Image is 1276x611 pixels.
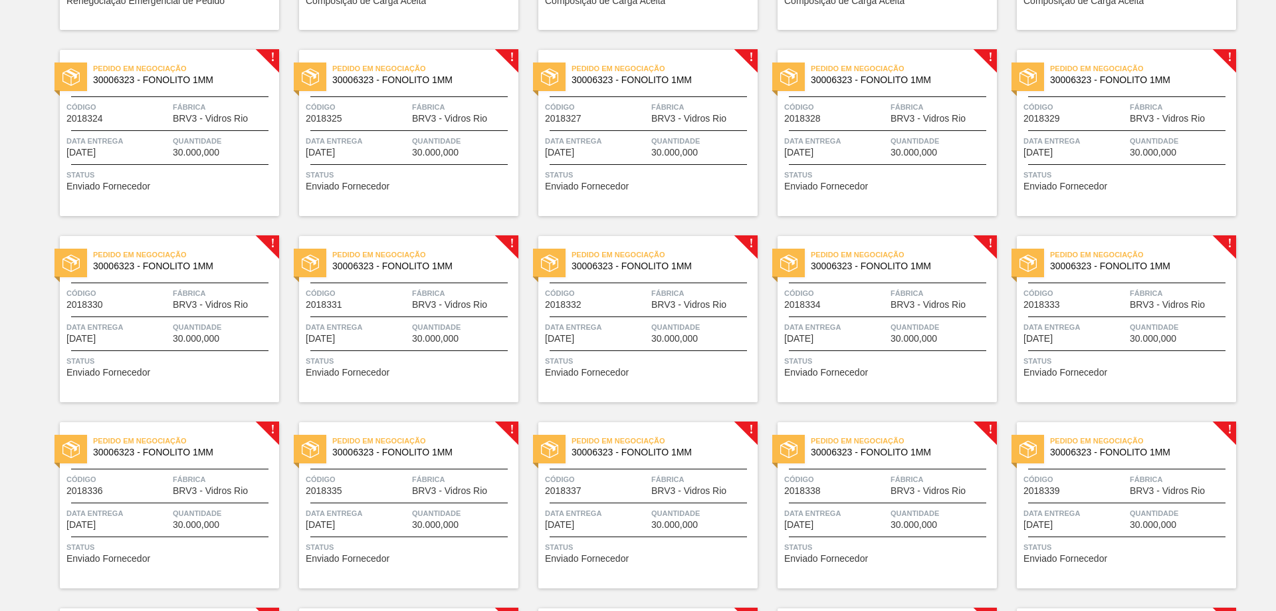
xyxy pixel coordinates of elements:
a: !statusPedido em Negociação30006323 - FONOLITO 1MMCódigo2018331FábricaBRV3 - Vidros RioData entre... [279,236,518,402]
span: 2018335 [306,486,342,496]
span: Fábrica [891,100,994,114]
span: 2018332 [545,300,582,310]
span: Status [66,541,276,554]
span: 30006323 - FONOLITO 1MM [93,447,268,457]
span: 2018328 [784,114,821,124]
span: 30006323 - FONOLITO 1MM [93,75,268,85]
span: Pedido em Negociação [93,248,279,261]
span: 23/09/2025 [784,334,813,344]
span: 30006323 - FONOLITO 1MM [1050,447,1225,457]
span: Enviado Fornecedor [66,368,150,378]
span: 30006323 - FONOLITO 1MM [1050,261,1225,271]
span: 30.000,000 [651,334,698,344]
span: 30006323 - FONOLITO 1MM [811,75,986,85]
span: Fábrica [651,100,754,114]
span: 18/09/2025 [1023,148,1053,158]
span: 2018334 [784,300,821,310]
span: Data entrega [784,134,887,148]
span: BRV3 - Vidros Rio [412,486,487,496]
img: status [780,255,797,272]
span: Data entrega [545,320,648,334]
span: BRV3 - Vidros Rio [651,300,726,310]
span: Quantidade [891,507,994,520]
span: Pedido em Negociação [572,248,758,261]
span: Data entrega [306,507,409,520]
span: 24/09/2025 [66,520,96,530]
span: 30006323 - FONOLITO 1MM [93,261,268,271]
span: Data entrega [784,507,887,520]
span: Status [784,354,994,368]
a: !statusPedido em Negociação30006323 - FONOLITO 1MMCódigo2018333FábricaBRV3 - Vidros RioData entre... [997,236,1236,402]
span: Código [784,100,887,114]
span: Fábrica [891,287,994,300]
span: Status [66,168,276,182]
span: Pedido em Negociação [811,434,997,447]
span: Data entrega [66,134,169,148]
img: status [1019,441,1037,458]
span: Data entrega [306,320,409,334]
img: status [780,68,797,86]
span: 30.000,000 [891,520,937,530]
span: Quantidade [891,320,994,334]
span: Pedido em Negociação [332,434,518,447]
img: status [541,255,558,272]
span: Quantidade [173,134,276,148]
span: Quantidade [412,320,515,334]
span: Fábrica [412,287,515,300]
span: Fábrica [173,473,276,486]
a: !statusPedido em Negociação30006323 - FONOLITO 1MMCódigo2018328FábricaBRV3 - Vidros RioData entre... [758,50,997,216]
span: 18/09/2025 [66,334,96,344]
span: Código [784,473,887,486]
span: Status [784,168,994,182]
span: Fábrica [173,100,276,114]
a: !statusPedido em Negociação30006323 - FONOLITO 1MMCódigo2018334FábricaBRV3 - Vidros RioData entre... [758,236,997,402]
span: 20/09/2025 [545,334,574,344]
span: Fábrica [651,287,754,300]
span: BRV3 - Vidros Rio [412,114,487,124]
span: Pedido em Negociação [93,434,279,447]
span: Enviado Fornecedor [1023,368,1107,378]
span: Quantidade [1130,134,1233,148]
span: 26/09/2025 [784,520,813,530]
span: BRV3 - Vidros Rio [651,486,726,496]
span: Status [306,354,515,368]
span: Status [784,541,994,554]
span: Código [306,287,409,300]
img: status [302,441,319,458]
span: Status [545,541,754,554]
span: 30006323 - FONOLITO 1MM [1050,75,1225,85]
span: 30006323 - FONOLITO 1MM [811,447,986,457]
span: 30006323 - FONOLITO 1MM [332,261,508,271]
a: !statusPedido em Negociação30006323 - FONOLITO 1MMCódigo2018336FábricaBRV3 - Vidros RioData entre... [40,422,279,588]
span: 2018336 [66,486,103,496]
a: !statusPedido em Negociação30006323 - FONOLITO 1MMCódigo2018338FábricaBRV3 - Vidros RioData entre... [758,422,997,588]
span: 2018337 [545,486,582,496]
span: BRV3 - Vidros Rio [1130,114,1205,124]
span: Pedido em Negociação [1050,434,1236,447]
span: Código [306,473,409,486]
span: 2018338 [784,486,821,496]
span: 30006323 - FONOLITO 1MM [572,261,747,271]
span: Código [784,287,887,300]
a: !statusPedido em Negociação30006323 - FONOLITO 1MMCódigo2018337FábricaBRV3 - Vidros RioData entre... [518,422,758,588]
span: Data entrega [1023,134,1126,148]
img: status [302,68,319,86]
span: 2018331 [306,300,342,310]
img: status [541,441,558,458]
span: Código [306,100,409,114]
span: 14/09/2025 [306,148,335,158]
a: !statusPedido em Negociação30006323 - FONOLITO 1MMCódigo2018324FábricaBRV3 - Vidros RioData entre... [40,50,279,216]
span: Enviado Fornecedor [306,554,389,564]
span: Pedido em Negociação [572,62,758,75]
span: Status [66,354,276,368]
span: 30.000,000 [412,148,459,158]
span: 30.000,000 [1130,520,1176,530]
span: 2018324 [66,114,103,124]
img: status [62,255,80,272]
span: 26/09/2025 [545,520,574,530]
span: Quantidade [891,134,994,148]
span: Código [66,287,169,300]
span: 30.000,000 [173,520,219,530]
span: Código [1023,473,1126,486]
span: 30.000,000 [1130,148,1176,158]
